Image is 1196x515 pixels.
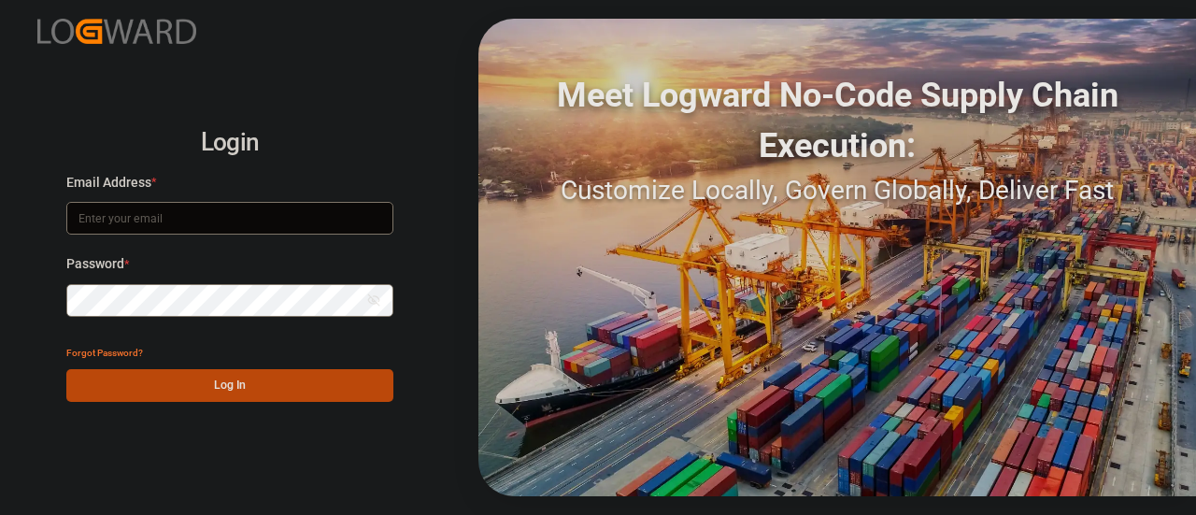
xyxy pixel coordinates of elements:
button: Log In [66,369,393,402]
input: Enter your email [66,202,393,235]
span: Email Address [66,173,151,193]
img: Logward_new_orange.png [37,19,196,44]
div: Meet Logward No-Code Supply Chain Execution: [478,70,1196,171]
div: Customize Locally, Govern Globally, Deliver Fast [478,171,1196,210]
span: Password [66,254,124,274]
h2: Login [66,113,393,173]
button: Forgot Password? [66,336,143,369]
